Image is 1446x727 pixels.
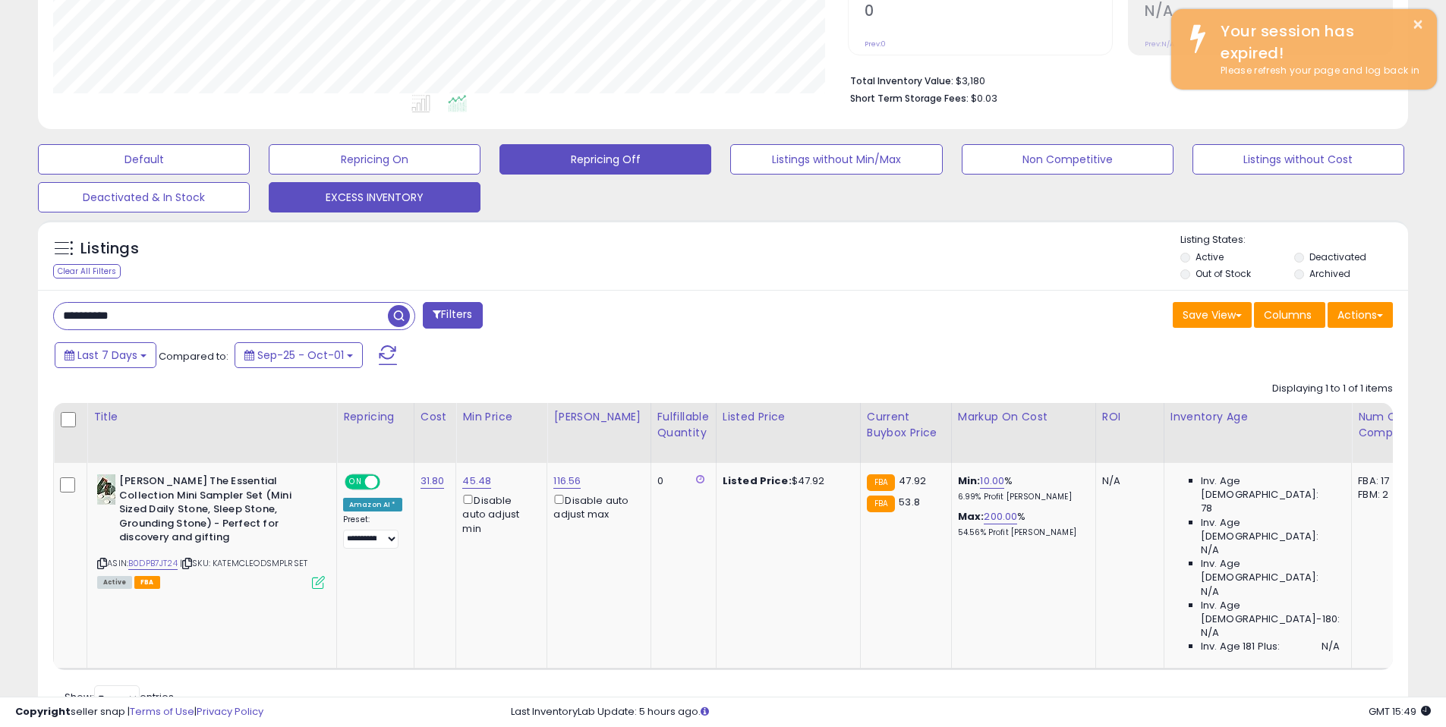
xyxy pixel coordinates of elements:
[1196,250,1224,263] label: Active
[951,403,1095,463] th: The percentage added to the cost of goods (COGS) that forms the calculator for Min & Max prices.
[343,515,402,549] div: Preset:
[1201,599,1340,626] span: Inv. Age [DEMOGRAPHIC_DATA]-180:
[269,144,480,175] button: Repricing On
[1358,409,1413,441] div: Num of Comp.
[134,576,160,589] span: FBA
[1102,409,1158,425] div: ROI
[462,474,491,489] a: 45.48
[180,557,307,569] span: | SKU: KATEMCLEODSMPLRSET
[962,144,1173,175] button: Non Competitive
[1201,543,1219,557] span: N/A
[1201,516,1340,543] span: Inv. Age [DEMOGRAPHIC_DATA]:
[1369,704,1431,719] span: 2025-10-10 15:49 GMT
[130,704,194,719] a: Terms of Use
[97,474,325,587] div: ASIN:
[958,510,1084,538] div: %
[423,302,482,329] button: Filters
[159,349,228,363] span: Compared to:
[38,144,250,175] button: Default
[65,690,174,704] span: Show: entries
[723,409,854,425] div: Listed Price
[1102,474,1152,488] div: N/A
[1145,39,1174,49] small: Prev: N/A
[553,492,638,521] div: Disable auto adjust max
[867,409,945,441] div: Current Buybox Price
[1322,640,1340,653] span: N/A
[553,474,581,489] a: 116.56
[958,492,1084,502] p: 6.99% Profit [PERSON_NAME]
[723,474,792,488] b: Listed Price:
[462,492,535,536] div: Disable auto adjust min
[93,409,330,425] div: Title
[1201,474,1340,502] span: Inv. Age [DEMOGRAPHIC_DATA]:
[1358,488,1408,502] div: FBM: 2
[1201,585,1219,599] span: N/A
[958,474,1084,502] div: %
[128,557,178,570] a: B0DPB7JT24
[980,474,1004,489] a: 10.00
[865,39,886,49] small: Prev: 0
[1201,502,1212,515] span: 78
[865,2,1112,23] h2: 0
[958,409,1089,425] div: Markup on Cost
[958,474,981,488] b: Min:
[850,74,953,87] b: Total Inventory Value:
[235,342,363,368] button: Sep-25 - Oct-01
[1209,20,1426,64] div: Your session has expired!
[958,509,984,524] b: Max:
[1201,640,1281,653] span: Inv. Age 181 Plus:
[1264,307,1312,323] span: Columns
[421,474,445,489] a: 31.80
[553,409,644,425] div: [PERSON_NAME]
[730,144,942,175] button: Listings without Min/Max
[378,476,402,489] span: OFF
[119,474,304,549] b: [PERSON_NAME] The Essential Collection Mini Sampler Set (Mini Sized Daily Stone, Sleep Stone, Gro...
[850,71,1381,89] li: $3,180
[15,704,71,719] strong: Copyright
[1170,409,1345,425] div: Inventory Age
[723,474,849,488] div: $47.92
[97,576,132,589] span: All listings currently available for purchase on Amazon
[1192,144,1404,175] button: Listings without Cost
[1196,267,1251,280] label: Out of Stock
[1309,250,1366,263] label: Deactivated
[657,474,704,488] div: 0
[53,264,121,279] div: Clear All Filters
[343,409,408,425] div: Repricing
[971,91,997,105] span: $0.03
[257,348,344,363] span: Sep-25 - Oct-01
[421,409,450,425] div: Cost
[462,409,540,425] div: Min Price
[657,409,710,441] div: Fulfillable Quantity
[269,182,480,212] button: EXCESS INVENTORY
[867,474,895,491] small: FBA
[346,476,365,489] span: ON
[867,496,895,512] small: FBA
[55,342,156,368] button: Last 7 Days
[1201,557,1340,584] span: Inv. Age [DEMOGRAPHIC_DATA]:
[15,705,263,719] div: seller snap | |
[1209,64,1426,78] div: Please refresh your page and log back in
[1272,382,1393,396] div: Displaying 1 to 1 of 1 items
[1145,2,1392,23] h2: N/A
[499,144,711,175] button: Repricing Off
[97,474,115,505] img: 51VyzY75Z8L._SL40_.jpg
[1201,626,1219,640] span: N/A
[850,92,969,105] b: Short Term Storage Fees:
[1254,302,1325,328] button: Columns
[80,238,139,260] h5: Listings
[1180,233,1408,247] p: Listing States:
[77,348,137,363] span: Last 7 Days
[984,509,1017,524] a: 200.00
[1328,302,1393,328] button: Actions
[899,495,920,509] span: 53.8
[899,474,926,488] span: 47.92
[1412,15,1424,34] button: ×
[1309,267,1350,280] label: Archived
[343,498,402,511] div: Amazon AI *
[511,705,1431,719] div: Last InventoryLab Update: 5 hours ago.
[38,182,250,212] button: Deactivated & In Stock
[1173,302,1252,328] button: Save View
[958,527,1084,538] p: 54.56% Profit [PERSON_NAME]
[1358,474,1408,488] div: FBA: 17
